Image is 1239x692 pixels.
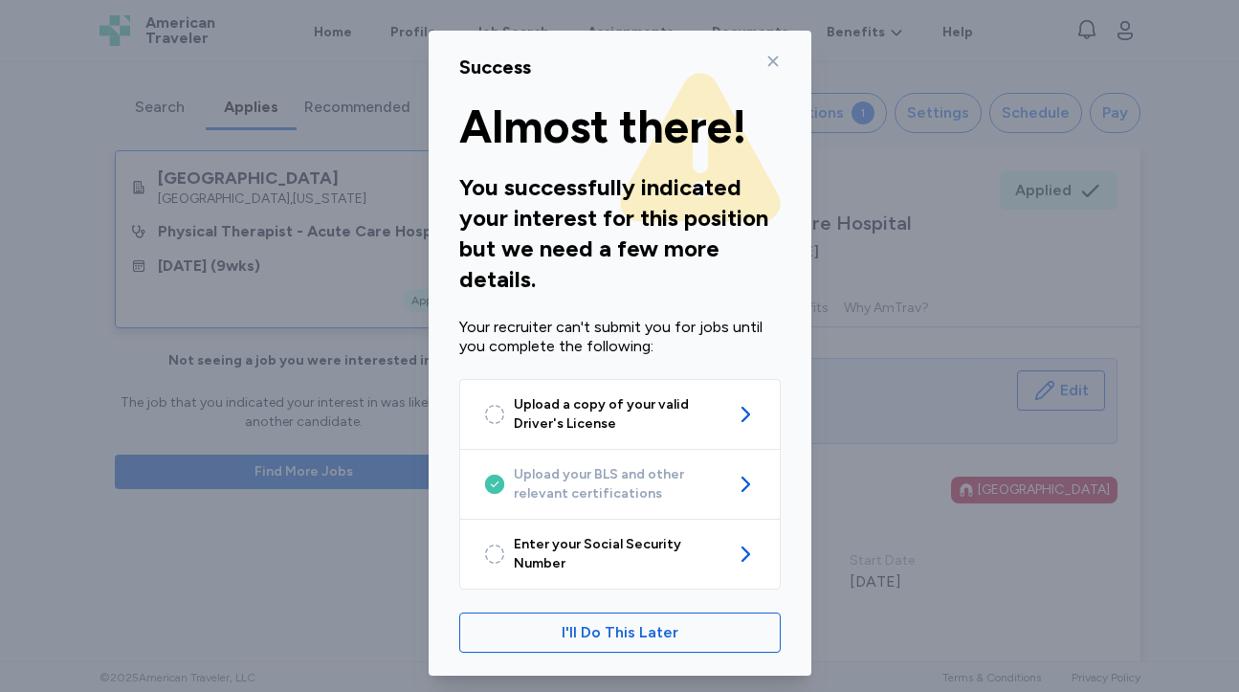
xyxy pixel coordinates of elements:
button: I'll Do This Later [459,613,781,653]
div: You successfully indicated your interest for this position but we need a few more details. [459,172,781,295]
span: Upload a copy of your valid Driver's License [514,395,726,434]
span: I'll Do This Later [562,621,678,644]
div: Your recruiter can't submit you for jobs until you complete the following: [459,318,781,356]
div: Almost there! [459,103,781,149]
div: Success [459,54,531,80]
span: Enter your Social Security Number [514,535,726,573]
span: Upload your BLS and other relevant certifications [514,465,726,503]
